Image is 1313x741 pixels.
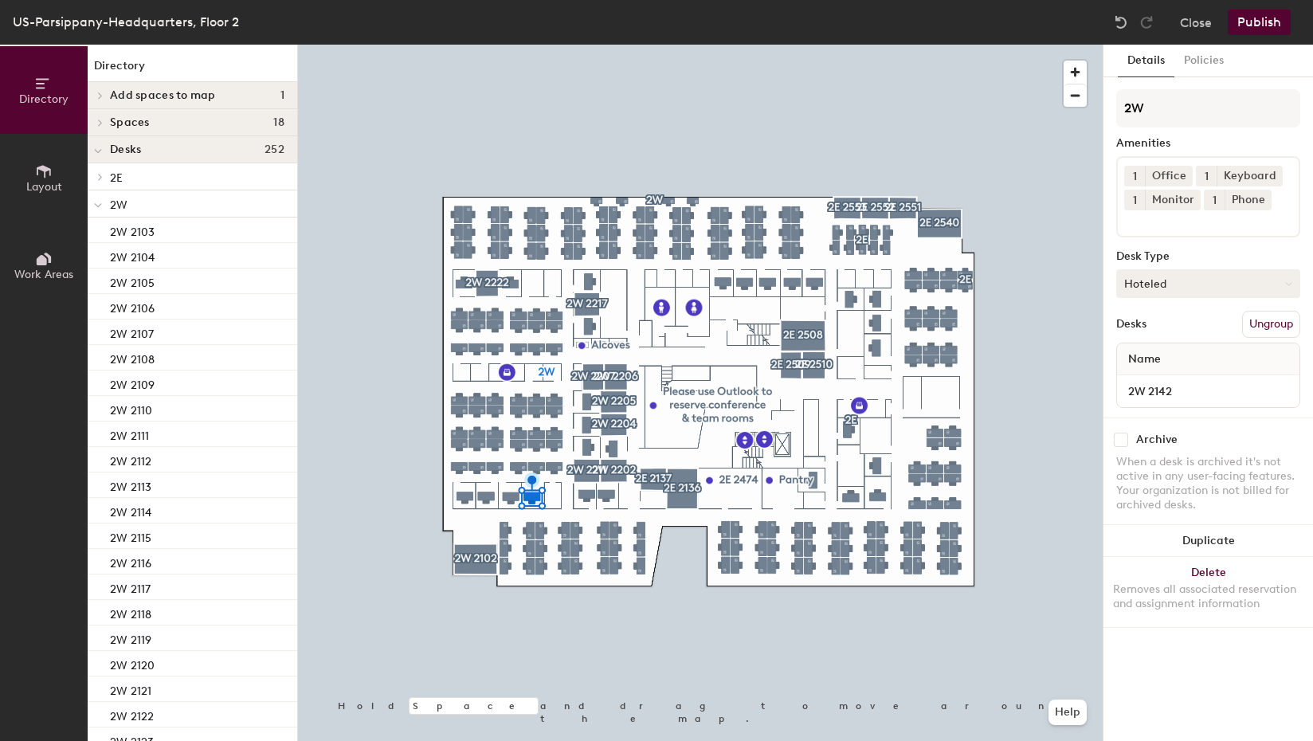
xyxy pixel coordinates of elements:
[88,57,297,82] h1: Directory
[1124,190,1145,210] button: 1
[1103,557,1313,627] button: DeleteRemoves all associated reservation and assignment information
[1124,166,1145,186] button: 1
[1180,10,1212,35] button: Close
[110,323,154,341] p: 2W 2107
[1113,14,1129,30] img: Undo
[1116,455,1300,512] div: When a desk is archived it's not active in any user-facing features. Your organization is not bil...
[26,180,62,194] span: Layout
[1136,433,1178,446] div: Archive
[1139,14,1154,30] img: Redo
[110,527,151,545] p: 2W 2115
[1116,137,1300,150] div: Amenities
[19,92,69,106] span: Directory
[110,552,151,570] p: 2W 2116
[1242,311,1300,338] button: Ungroup
[110,221,155,239] p: 2W 2103
[13,12,239,32] div: US-Parsippany-Headquarters, Floor 2
[280,89,284,102] span: 1
[1116,269,1300,298] button: Hoteled
[1225,190,1272,210] div: Phone
[110,425,149,443] p: 2W 2111
[110,348,155,367] p: 2W 2108
[110,629,151,647] p: 2W 2119
[1048,700,1087,725] button: Help
[1204,190,1225,210] button: 1
[110,272,155,290] p: 2W 2105
[110,374,155,392] p: 2W 2109
[1174,45,1233,77] button: Policies
[1145,166,1193,186] div: Office
[110,198,127,212] span: 2W
[1120,345,1169,374] span: Name
[1196,166,1217,186] button: 1
[1116,318,1146,331] div: Desks
[110,603,151,621] p: 2W 2118
[1120,380,1296,402] input: Unnamed desk
[1118,45,1174,77] button: Details
[1133,192,1137,209] span: 1
[110,143,141,156] span: Desks
[110,578,151,596] p: 2W 2117
[110,246,155,265] p: 2W 2104
[1113,582,1303,611] div: Removes all associated reservation and assignment information
[110,705,154,723] p: 2W 2122
[1103,525,1313,557] button: Duplicate
[1217,166,1283,186] div: Keyboard
[110,680,151,698] p: 2W 2121
[110,450,151,469] p: 2W 2112
[110,116,150,129] span: Spaces
[1116,250,1300,263] div: Desk Type
[1145,190,1201,210] div: Monitor
[110,89,216,102] span: Add spaces to map
[1205,168,1209,185] span: 1
[1213,192,1217,209] span: 1
[110,501,151,519] p: 2W 2114
[110,297,155,316] p: 2W 2106
[110,171,123,185] span: 2E
[265,143,284,156] span: 252
[14,268,73,281] span: Work Areas
[110,399,152,418] p: 2W 2110
[1133,168,1137,185] span: 1
[273,116,284,129] span: 18
[110,476,151,494] p: 2W 2113
[110,654,155,672] p: 2W 2120
[1228,10,1291,35] button: Publish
